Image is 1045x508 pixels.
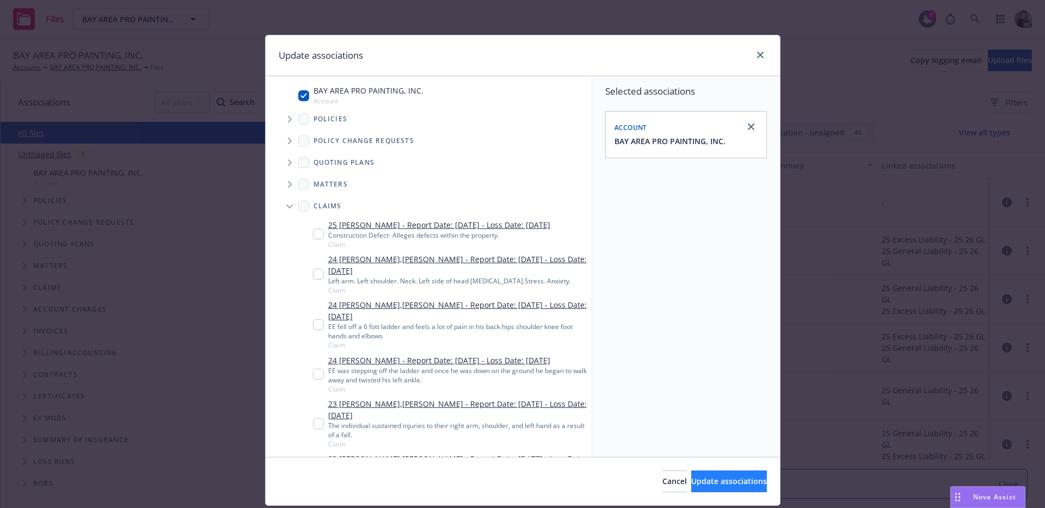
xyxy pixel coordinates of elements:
a: 24 [PERSON_NAME] - Report Date: [DATE] - Loss Date: [DATE] [328,355,587,366]
div: EE was stepping off the ladder and once he was down on the ground he began to walk away and twist... [328,366,587,385]
div: Construction Defect- Alleges defects within the property. [328,231,550,240]
span: Cancel [662,476,687,486]
button: Cancel [662,470,687,492]
span: Account [313,96,423,106]
div: Drag to move [951,487,964,507]
a: 23 [PERSON_NAME],[PERSON_NAME] - Report Date: [DATE] - Loss Date: [DATE] [328,398,587,421]
span: Claims [313,203,342,209]
button: Nova Assist [950,486,1025,508]
span: Policy change requests [313,138,414,144]
span: Quoting plans [313,159,375,166]
a: 23 [PERSON_NAME],[PERSON_NAME] - Report Date: [DATE] - Loss Date: [DATE] [328,453,587,476]
div: EE fell off a 6 fott ladder and feels a lot of pain in his back hips shoulder knee foot hands and... [328,322,587,340]
a: close [754,48,767,61]
button: BAY AREA PRO PAINTING, INC. [614,135,726,147]
span: Claim [328,340,587,350]
a: close [745,120,758,133]
span: Account [614,123,647,132]
a: 24 [PERSON_NAME],[PERSON_NAME] - Report Date: [DATE] - Loss Date: [DATE] [328,299,587,322]
span: Selected associations [605,85,767,98]
div: Left arm. Left shoulder. Neck. Left side of head [MEDICAL_DATA].Stress. Anxiety. [328,276,587,286]
span: BAY AREA PRO PAINTING, INC. [313,85,423,96]
a: 24 [PERSON_NAME],[PERSON_NAME] - Report Date: [DATE] - Loss Date: [DATE] [328,253,587,276]
span: Policies [313,116,348,122]
span: Claim [328,385,587,394]
a: 25 [PERSON_NAME] - Report Date: [DATE] - Loss Date: [DATE] [328,219,550,231]
span: Claim [328,240,550,249]
h1: Update associations [279,48,363,63]
span: Matters [313,181,348,188]
span: Claim [328,439,587,449]
button: Update associations [691,470,767,492]
span: Nova Assist [973,492,1016,501]
div: The individual sustained injuries to their right arm, shoulder, and left hand as a result of a fall. [328,421,587,439]
span: Update associations [691,476,767,486]
span: Claim [328,286,587,295]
